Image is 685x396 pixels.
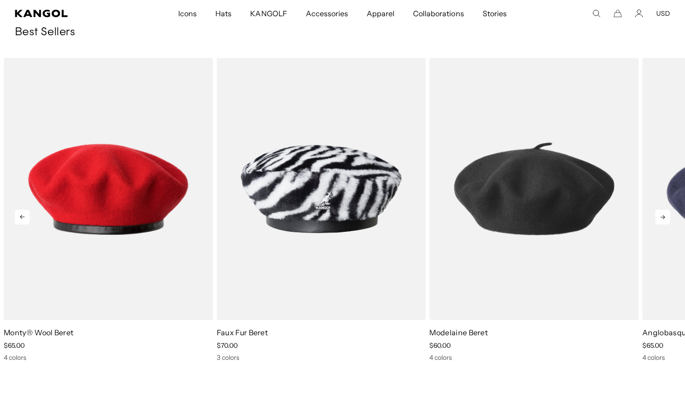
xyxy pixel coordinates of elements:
[429,58,639,320] img: Modelaine Beret
[213,58,426,362] div: 5 of 9
[4,328,73,337] a: Monty® Wool Beret
[614,9,622,18] button: Cart
[656,9,670,18] button: USD
[429,353,639,362] div: 4 colors
[429,328,488,337] a: Modelaine Beret
[4,353,213,362] div: 4 colors
[217,328,268,337] a: Faux Fur Beret
[15,26,670,39] h3: Best Sellers
[217,353,426,362] div: 3 colors
[426,58,639,362] div: 6 of 9
[4,341,25,350] span: $65.00
[429,341,451,350] span: $60.00
[642,341,663,350] span: $65.00
[15,10,117,17] a: Kangol
[592,9,601,18] summary: Search here
[635,9,643,18] a: Account
[217,58,426,320] img: Faux Fur Beret
[217,341,238,350] span: $70.00
[4,58,213,320] img: Monty® Wool Beret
